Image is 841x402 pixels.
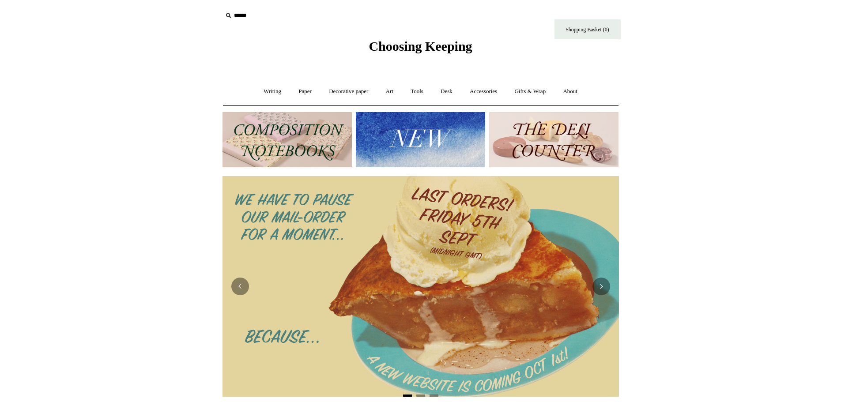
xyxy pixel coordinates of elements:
a: Shopping Basket (0) [554,19,621,39]
a: Choosing Keeping [369,46,472,52]
img: 2025 New Website coming soon.png__PID:95e867f5-3b87-426e-97a5-a534fe0a3431 [223,176,619,397]
button: Previous [231,278,249,295]
img: The Deli Counter [489,112,618,167]
a: Writing [256,80,289,103]
a: Gifts & Wrap [506,80,554,103]
a: Art [378,80,401,103]
img: 202302 Composition ledgers.jpg__PID:69722ee6-fa44-49dd-a067-31375e5d54ec [223,112,352,167]
a: Decorative paper [321,80,376,103]
a: About [555,80,585,103]
button: Page 3 [430,394,438,397]
button: Page 2 [416,394,425,397]
img: New.jpg__PID:f73bdf93-380a-4a35-bcfe-7823039498e1 [356,112,485,167]
a: Accessories [462,80,505,103]
a: Tools [403,80,431,103]
button: Next [592,278,610,295]
a: Desk [433,80,460,103]
span: Choosing Keeping [369,39,472,53]
button: Page 1 [403,394,412,397]
a: Paper [290,80,320,103]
